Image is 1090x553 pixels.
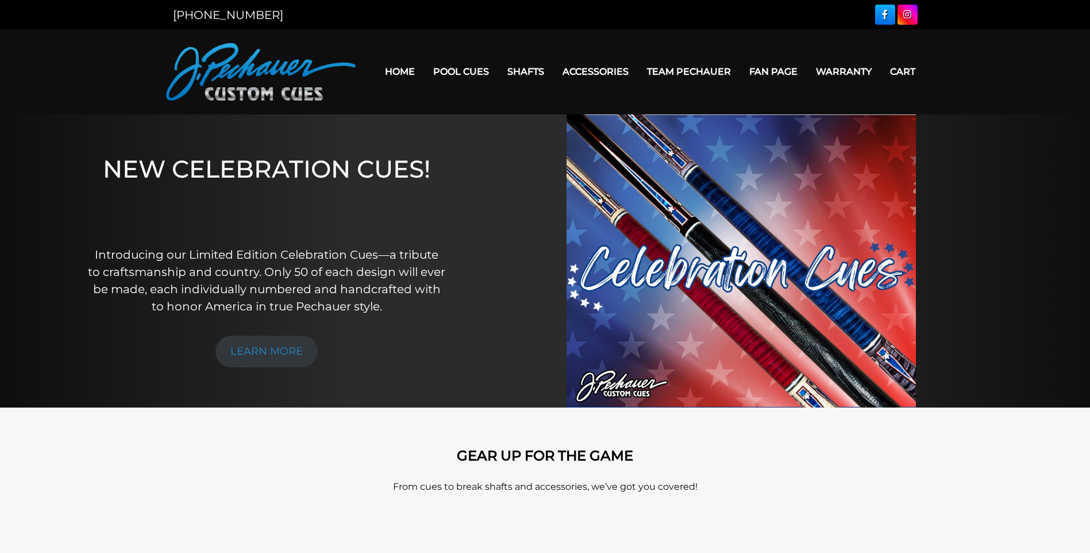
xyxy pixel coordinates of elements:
[218,480,873,494] p: From cues to break shafts and accessories, we’ve got you covered!
[553,57,638,86] a: Accessories
[87,155,446,230] h1: NEW CELEBRATION CUES!
[166,43,356,101] img: Pechauer Custom Cues
[376,57,424,86] a: Home
[638,57,740,86] a: Team Pechauer
[457,447,633,464] strong: GEAR UP FOR THE GAME
[498,57,553,86] a: Shafts
[424,57,498,86] a: Pool Cues
[807,57,881,86] a: Warranty
[740,57,807,86] a: Fan Page
[881,57,925,86] a: Cart
[215,336,318,367] a: LEARN MORE
[173,8,283,22] a: [PHONE_NUMBER]
[87,246,446,315] p: Introducing our Limited Edition Celebration Cues—a tribute to craftsmanship and country. Only 50 ...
